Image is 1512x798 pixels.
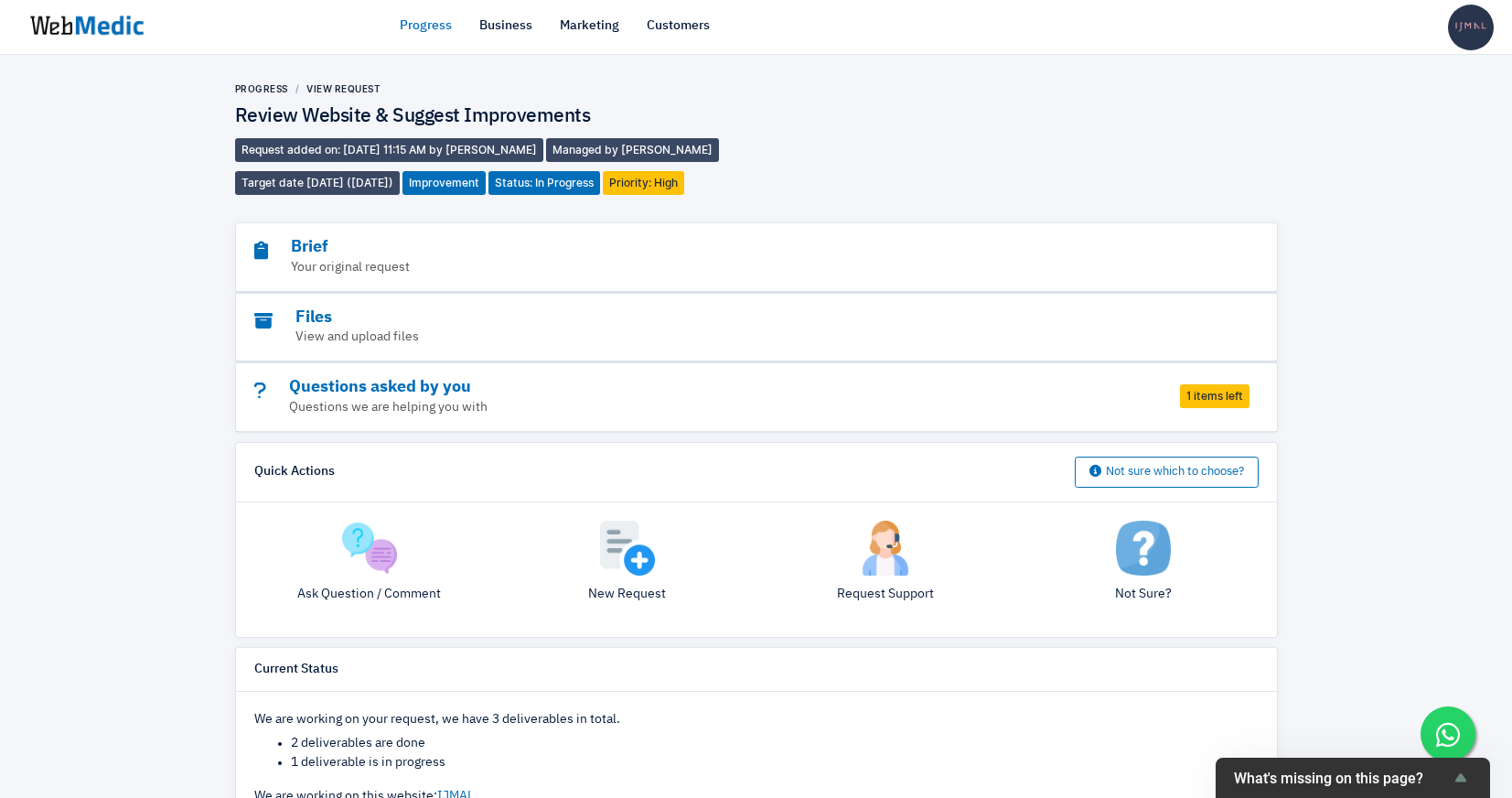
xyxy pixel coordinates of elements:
[235,138,543,162] span: Request added on: [DATE] 11:15 AM by [PERSON_NAME]
[291,734,1259,753] li: 2 deliverables are done
[235,105,756,129] h4: Review Website & Suggest Improvements
[1116,521,1171,576] img: not-sure.png
[291,753,1259,772] li: 1 deliverable is in progress
[342,521,397,576] img: question.png
[402,171,486,195] span: Improvement
[235,171,400,195] span: Target date [DATE] ([DATE])
[647,16,710,36] a: Customers
[858,521,913,576] img: support.png
[254,237,1158,258] h3: Brief
[254,585,485,604] p: Ask Question / Comment
[1180,384,1249,408] span: 1 items left
[254,258,1158,277] p: Your original request
[306,83,381,94] a: View Request
[488,171,600,195] span: Status: In Progress
[235,82,756,96] nav: breadcrumb
[400,16,452,36] a: Progress
[600,521,655,576] img: add.png
[1234,767,1472,789] button: Show survey - What's missing on this page?
[770,585,1001,604] p: Request Support
[254,377,1158,398] h3: Questions asked by you
[1234,770,1450,787] span: What's missing on this page?
[512,585,743,604] p: New Request
[254,398,1158,417] p: Questions we are helping you with
[1075,457,1259,488] button: Not sure which to choose?
[254,328,1158,347] p: View and upload files
[254,464,335,480] h6: Quick Actions
[235,83,288,94] a: Progress
[603,171,684,195] span: Priority: High
[254,710,1259,729] p: We are working on your request, we have 3 deliverables in total.
[546,138,719,162] span: Managed by [PERSON_NAME]
[479,16,532,36] a: Business
[560,16,619,36] a: Marketing
[254,662,338,678] h6: Current Status
[1028,585,1259,604] p: Not Sure?
[254,307,1158,329] h3: Files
